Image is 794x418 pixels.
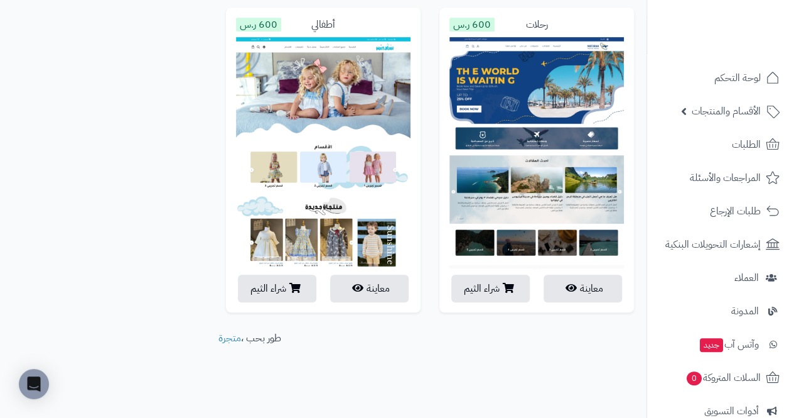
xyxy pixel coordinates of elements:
span: السلات المتروكة [685,369,761,387]
button: معاينة [544,275,622,302]
span: الأقسام والمنتجات [692,102,761,120]
span: وآتس آب [699,336,759,353]
div: رحلات [449,18,624,32]
span: إشعارات التحويلات البنكية [665,236,761,253]
a: إشعارات التحويلات البنكية [655,229,786,260]
span: المراجعات والأسئلة [690,169,761,187]
a: المراجعات والأسئلة [655,163,786,193]
button: معاينة [330,275,409,302]
span: لوحة التحكم [714,69,761,87]
a: المدونة [655,296,786,326]
a: لوحة التحكم [655,63,786,93]
span: جديد [700,338,723,352]
a: الطلبات [655,129,786,160]
a: وآتس آبجديد [655,329,786,360]
button: شراء الثيم [451,275,530,302]
button: شراء الثيم [238,275,316,302]
span: طلبات الإرجاع [710,202,761,220]
div: أطفالي [236,18,410,32]
span: الطلبات [732,136,761,153]
span: العملاء [734,269,759,287]
img: logo-2.png [709,9,782,36]
span: المدونة [731,302,759,320]
a: طلبات الإرجاع [655,196,786,226]
span: 0 [687,371,702,385]
div: Open Intercom Messenger [19,369,49,399]
a: السلات المتروكة0 [655,363,786,393]
a: العملاء [655,263,786,293]
span: 600 ر.س [449,18,495,31]
span: 600 ر.س [236,18,281,31]
a: متجرة [218,331,241,346]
